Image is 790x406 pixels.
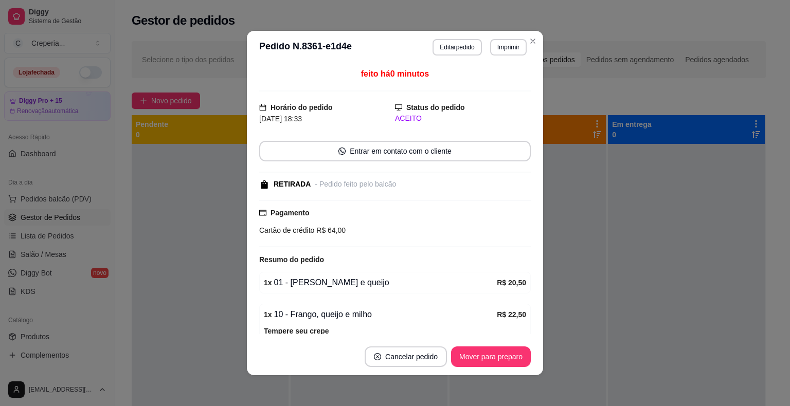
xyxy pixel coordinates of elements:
[315,179,396,190] div: - Pedido feito pelo balcão
[395,104,402,111] span: desktop
[365,346,447,367] button: close-circleCancelar pedido
[259,115,302,123] span: [DATE] 18:33
[264,279,272,287] strong: 1 x
[497,279,526,287] strong: R$ 20,50
[271,103,333,112] strong: Horário do pedido
[314,226,346,234] span: R$ 64,00
[525,33,541,49] button: Close
[497,310,526,319] strong: R$ 22,50
[259,226,314,234] span: Cartão de crédito
[406,103,465,112] strong: Status do pedido
[451,346,531,367] button: Mover para preparo
[395,113,531,124] div: ACEITO
[259,39,352,56] h3: Pedido N. 8361-e1d4e
[274,179,311,190] div: RETIRADA
[490,39,527,56] button: Imprimir
[433,39,481,56] button: Editarpedido
[264,310,272,319] strong: 1 x
[374,353,381,360] span: close-circle
[259,141,531,161] button: whats-appEntrar em contato com o cliente
[264,327,329,335] strong: Tempere seu crepe
[264,308,497,321] div: 10 - Frango, queijo e milho
[259,104,266,111] span: calendar
[259,255,324,264] strong: Resumo do pedido
[264,276,497,289] div: 01 - [PERSON_NAME] e queijo
[271,209,309,217] strong: Pagamento
[361,69,429,78] span: feito há 0 minutos
[259,209,266,216] span: credit-card
[338,147,346,155] span: whats-app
